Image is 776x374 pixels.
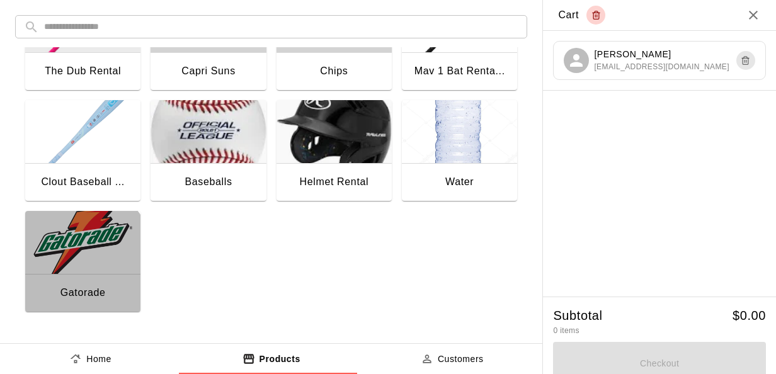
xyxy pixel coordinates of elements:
[320,63,348,79] div: Chips
[185,174,232,190] div: Baseballs
[594,61,729,74] span: [EMAIL_ADDRESS][DOMAIN_NAME]
[414,63,505,79] div: Mav 1 Bat Renta...
[558,6,605,25] div: Cart
[277,100,392,163] img: Helmet Rental
[553,326,579,335] span: 0 items
[45,63,121,79] div: The Dub Rental
[25,211,140,274] img: Gatorade
[586,6,605,25] button: Empty cart
[25,100,140,203] button: Clout Baseball Bat RentalClout Baseball ...
[181,63,236,79] div: Capri Suns
[151,100,266,163] img: Baseballs
[438,353,484,366] p: Customers
[277,100,392,203] button: Helmet RentalHelmet Rental
[25,211,140,314] button: GatoradeGatorade
[736,51,755,70] button: Remove customer
[402,100,517,163] img: Water
[402,100,517,203] button: WaterWater
[60,285,106,301] div: Gatorade
[553,307,602,324] h5: Subtotal
[151,100,266,203] button: BaseballsBaseballs
[733,307,766,324] h5: $ 0.00
[300,174,369,190] div: Helmet Rental
[86,353,111,366] p: Home
[746,8,761,23] button: Close
[41,174,124,190] div: Clout Baseball ...
[25,100,140,163] img: Clout Baseball Bat Rental
[445,174,474,190] div: Water
[594,48,729,61] p: [PERSON_NAME]
[260,353,300,366] p: Products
